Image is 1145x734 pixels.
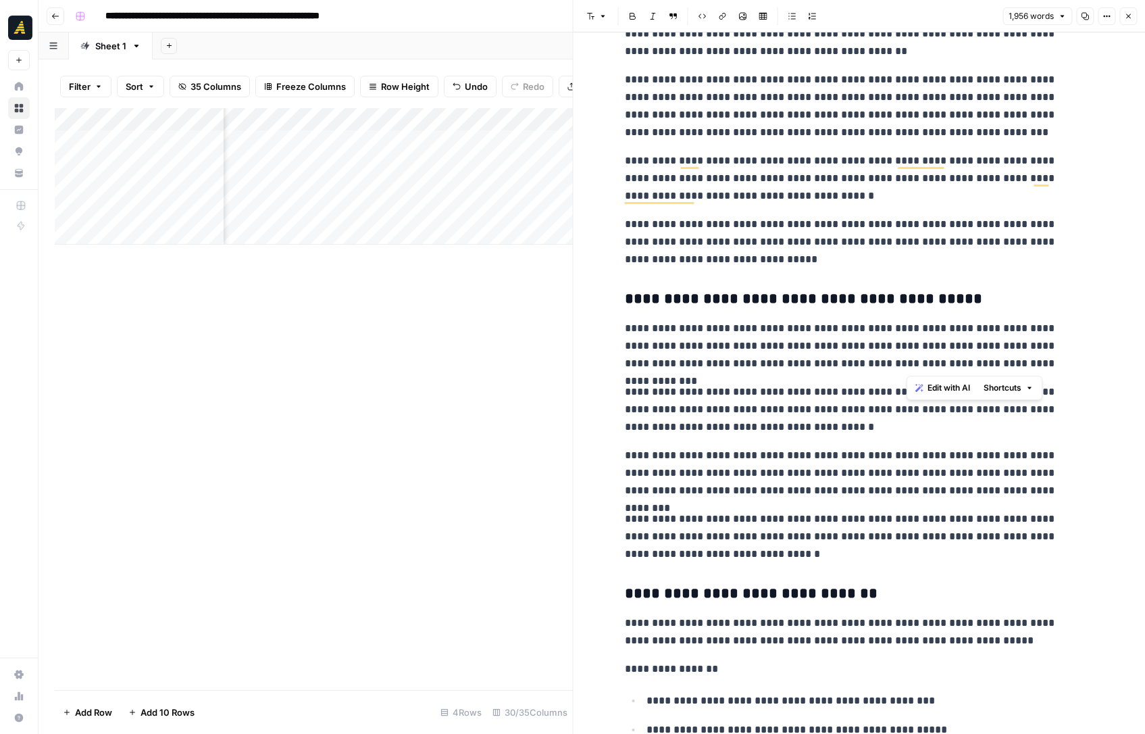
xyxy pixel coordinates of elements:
[8,119,30,141] a: Insights
[465,80,488,93] span: Undo
[435,702,487,723] div: 4 Rows
[8,162,30,184] a: Your Data
[8,11,30,45] button: Workspace: Marketers in Demand
[276,80,346,93] span: Freeze Columns
[190,80,241,93] span: 35 Columns
[60,76,111,97] button: Filter
[487,702,573,723] div: 30/35 Columns
[120,702,203,723] button: Add 10 Rows
[8,97,30,119] a: Browse
[170,76,250,97] button: 35 Columns
[8,685,30,707] a: Usage
[69,32,153,59] a: Sheet 1
[1009,10,1054,22] span: 1,956 words
[255,76,355,97] button: Freeze Columns
[360,76,438,97] button: Row Height
[1002,7,1072,25] button: 1,956 words
[117,76,164,97] button: Sort
[444,76,497,97] button: Undo
[8,16,32,40] img: Marketers in Demand Logo
[69,80,91,93] span: Filter
[75,706,112,719] span: Add Row
[8,707,30,729] button: Help + Support
[141,706,195,719] span: Add 10 Rows
[8,664,30,685] a: Settings
[927,382,970,394] span: Edit with AI
[381,80,430,93] span: Row Height
[910,379,975,397] button: Edit with AI
[978,379,1039,397] button: Shortcuts
[95,39,126,53] div: Sheet 1
[8,141,30,162] a: Opportunities
[126,80,143,93] span: Sort
[502,76,553,97] button: Redo
[8,76,30,97] a: Home
[523,80,544,93] span: Redo
[55,702,120,723] button: Add Row
[984,382,1021,394] span: Shortcuts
